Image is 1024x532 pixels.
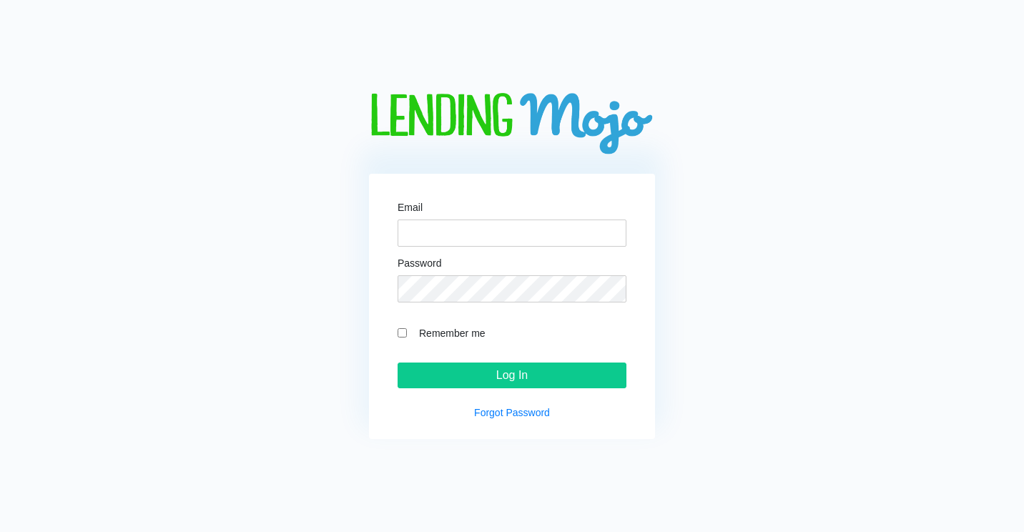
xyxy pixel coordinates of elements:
[412,325,626,341] label: Remember me
[398,202,423,212] label: Email
[398,258,441,268] label: Password
[474,407,550,418] a: Forgot Password
[398,363,626,388] input: Log In
[369,93,655,157] img: logo-big.png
